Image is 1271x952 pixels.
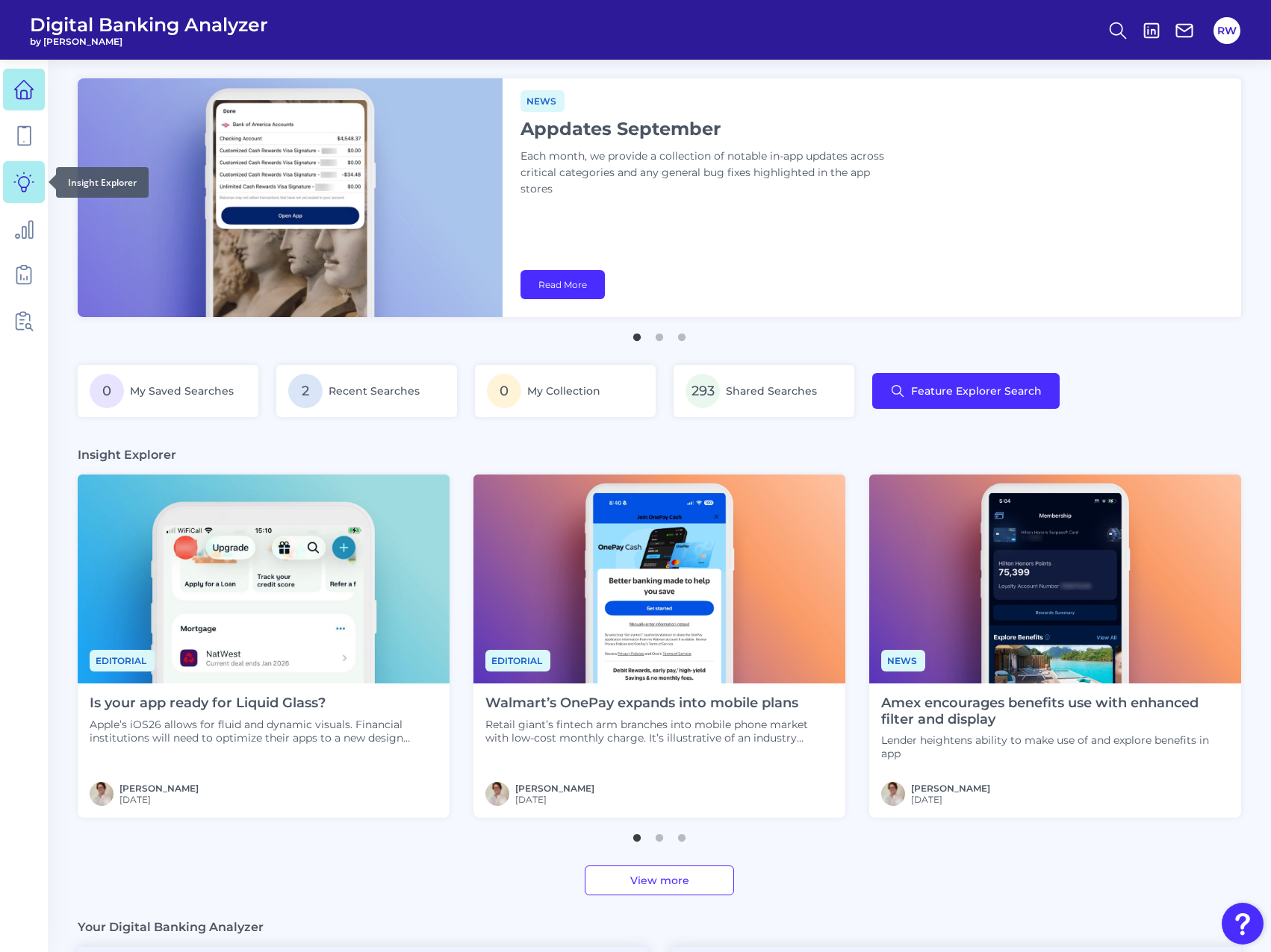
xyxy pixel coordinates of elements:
a: View more [585,865,734,895]
p: Lender heightens ability to make use of and explore benefits in app [881,733,1229,760]
span: My Saved Searches [130,384,234,398]
span: 0 [90,374,124,408]
p: Each month, we provide a collection of notable in-app updates across critical categories and any ... [520,148,894,198]
img: bannerImg [78,78,503,317]
img: News - Phone (4).png [869,475,1241,683]
span: My Collection [527,384,600,398]
span: Feature Explorer Search [911,385,1042,397]
button: 2 [652,326,667,341]
h3: Your Digital Banking Analyzer [78,919,264,935]
p: Retail giant’s fintech arm branches into mobile phone market with low-cost monthly charge. It’s i... [485,718,833,745]
button: RW [1213,17,1240,44]
h3: Insight Explorer [78,447,176,463]
img: MIchael McCaw [90,782,114,806]
a: News [881,653,925,667]
button: 3 [674,326,689,341]
button: 3 [674,827,689,842]
span: News [881,650,925,671]
img: MIchael McCaw [881,782,905,806]
h4: Is your app ready for Liquid Glass? [90,695,438,712]
button: 1 [630,326,644,341]
button: 1 [630,827,644,842]
img: MIchael McCaw [485,782,509,806]
a: News [520,93,565,107]
button: Open Resource Center [1222,903,1264,945]
a: Editorial [90,653,155,667]
button: 2 [652,827,667,842]
span: Editorial [90,650,155,671]
a: [PERSON_NAME] [911,783,990,794]
button: Feature Explorer Search [872,373,1060,409]
span: [DATE] [515,794,594,805]
a: 293Shared Searches [674,365,854,417]
span: 2 [288,374,323,408]
img: Editorial - Phone Zoom In.png [78,475,450,683]
p: Apple’s iOS26 allows for fluid and dynamic visuals. Financial institutions will need to optimize ... [90,718,438,745]
a: 2Recent Searches [276,365,457,417]
span: 0 [487,374,521,408]
span: Editorial [485,650,550,671]
span: [DATE] [911,794,990,805]
span: [DATE] [119,794,199,805]
span: Recent Searches [329,384,420,398]
a: [PERSON_NAME] [119,783,199,794]
span: Digital Banking Analyzer [30,13,268,36]
span: News [520,90,565,112]
h4: Amex encourages benefits use with enhanced filter and display [881,695,1229,727]
div: Insight Explorer [56,167,149,198]
a: 0My Collection [475,365,656,417]
span: by [PERSON_NAME] [30,36,268,47]
span: 293 [686,374,720,408]
h4: Walmart’s OnePay expands into mobile plans [485,695,833,712]
span: Shared Searches [726,384,817,398]
img: News - Phone (3).png [473,475,845,683]
a: Read More [520,270,605,299]
h1: Appdates September [520,118,894,140]
a: 0My Saved Searches [78,365,258,417]
a: [PERSON_NAME] [515,783,594,794]
a: Editorial [485,653,550,667]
